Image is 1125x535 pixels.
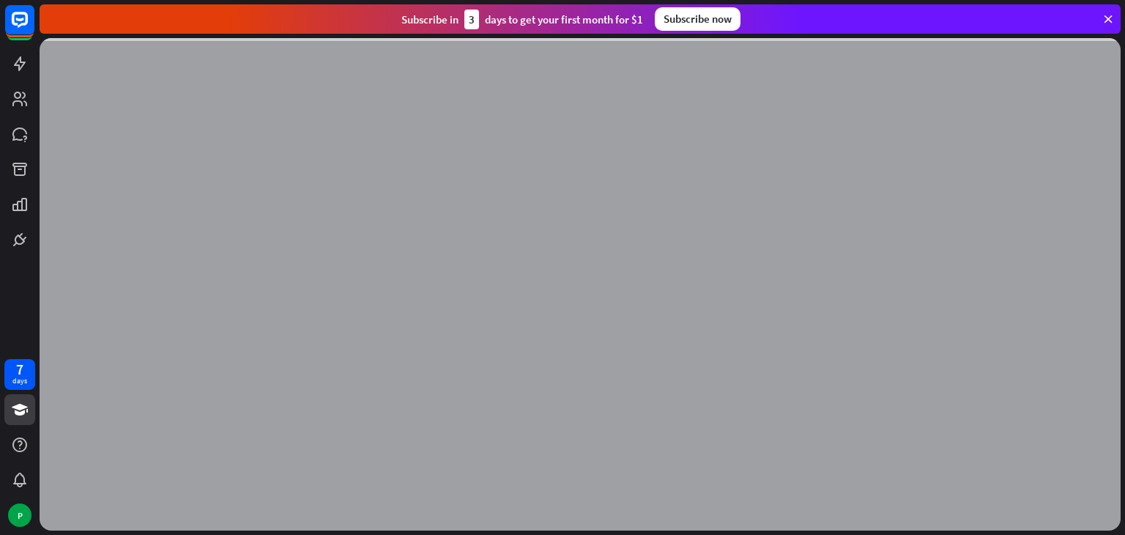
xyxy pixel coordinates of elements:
div: days [12,376,27,386]
div: P [8,503,31,527]
div: 3 [464,10,479,29]
div: Subscribe now [655,7,740,31]
div: Subscribe in days to get your first month for $1 [401,10,643,29]
div: 7 [16,363,23,376]
a: 7 days [4,359,35,390]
